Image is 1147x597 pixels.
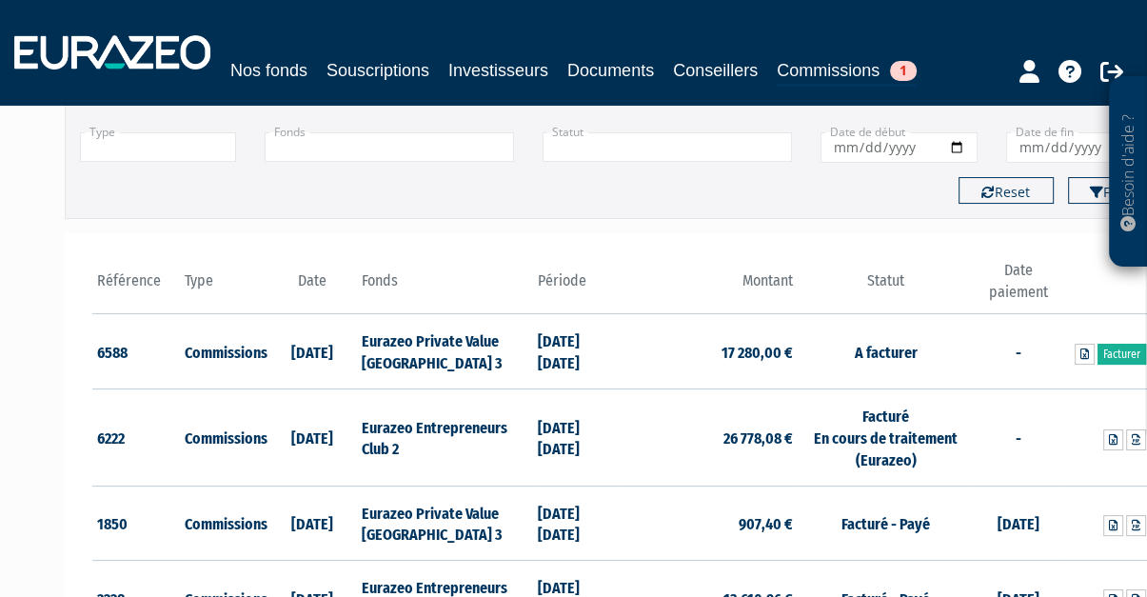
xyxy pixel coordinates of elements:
img: 1732889491-logotype_eurazeo_blanc_rvb.png [14,35,210,70]
p: Besoin d'aide ? [1117,87,1139,258]
td: [DATE] [DATE] [533,314,622,389]
th: Référence [92,260,181,314]
span: 1 [890,61,917,81]
td: Facturé - Payé [798,486,974,561]
a: Facturer [1098,344,1146,365]
td: Commissions [180,314,268,389]
a: Conseillers [673,57,758,84]
button: Reset [959,177,1054,204]
th: Date [268,260,357,314]
td: 1850 [92,486,181,561]
td: [DATE] [DATE] [533,389,622,487]
th: Fonds [356,260,532,314]
th: Montant [622,260,798,314]
th: Date paiement [974,260,1062,314]
td: [DATE] [268,389,357,487]
td: Commissions [180,389,268,487]
a: Documents [567,57,654,84]
td: Eurazeo Private Value [GEOGRAPHIC_DATA] 3 [356,314,532,389]
a: Investisseurs [448,57,548,84]
td: - [974,389,1062,487]
a: Souscriptions [326,57,429,84]
td: Commissions [180,486,268,561]
td: 17 280,00 € [622,314,798,389]
td: 907,40 € [622,486,798,561]
td: Eurazeo Entrepreneurs Club 2 [356,389,532,487]
a: Commissions1 [777,57,917,87]
td: 6588 [92,314,181,389]
a: Nos fonds [230,57,307,84]
th: Période [533,260,622,314]
td: [DATE] [268,486,357,561]
td: Eurazeo Private Value [GEOGRAPHIC_DATA] 3 [356,486,532,561]
td: 6222 [92,389,181,487]
td: [DATE] [268,314,357,389]
td: Facturé En cours de traitement (Eurazeo) [798,389,974,487]
th: Statut [798,260,974,314]
td: [DATE] [DATE] [533,486,622,561]
td: [DATE] [974,486,1062,561]
td: - [974,314,1062,389]
td: 26 778,08 € [622,389,798,487]
th: Type [180,260,268,314]
td: A facturer [798,314,974,389]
